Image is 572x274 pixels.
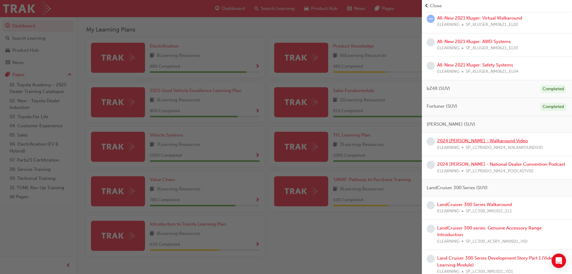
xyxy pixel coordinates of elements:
[540,85,566,93] div: Completed
[466,208,512,215] span: SP_LC300_NM1021_EL1
[466,168,533,175] span: SP_LCPRADO_NM24_PODCASTVID
[437,238,459,245] span: ELEARNING
[427,103,457,110] span: Fortuner (SUV)
[427,201,435,209] span: learningRecordVerb_NONE-icon
[427,225,435,233] span: learningRecordVerb_NONE-icon
[437,138,528,143] a: 2024 [PERSON_NAME] - Walkaround Video
[437,208,459,215] span: ELEARNING
[427,121,475,128] span: [PERSON_NAME] (SUV)
[427,184,488,191] span: LandCruiser 300 Series (SUV)
[437,202,512,207] a: LandCruiser 300 Series Walkaround
[437,45,459,52] span: ELEARNING
[437,21,459,28] span: ELEARNING
[437,144,459,151] span: ELEARNING
[437,39,511,44] a: All-New 2021 Kluger: AWD Systems
[466,68,518,75] span: SP_KLUGER_NM0621_EL04
[427,62,435,70] span: learningRecordVerb_NONE-icon
[466,45,518,52] span: SP_KLUGER_NM0621_EL03
[437,225,542,238] a: LandCruiser 300 series: Genuine Accessory Range Introduction
[427,15,435,23] span: learningRecordVerb_ATTEMPT-icon
[437,15,522,21] a: All-New 2021 Kluger: Virtual Walkaround
[427,137,435,146] span: learningRecordVerb_NONE-icon
[427,255,435,263] span: learningRecordVerb_NONE-icon
[430,2,442,9] span: Close
[466,21,518,28] span: SP_KLUGER_NM0621_EL02
[437,62,513,68] a: All-New 2021 Kluger: Safety Systems
[437,68,459,75] span: ELEARNING
[437,255,555,268] a: Land Cruiser 300 Series Development Story Part 1 (Video Learning Module)
[466,238,528,245] span: SP_LC300_ACSRY_NM0921_VID
[424,2,429,9] span: prev-icon
[427,38,435,46] span: learningRecordVerb_NONE-icon
[427,85,450,92] span: bZ4X (SUV)
[540,103,566,111] div: Completed
[427,161,435,169] span: learningRecordVerb_NONE-icon
[437,168,459,175] span: ELEARNING
[424,2,570,9] button: prev-iconClose
[552,254,566,268] div: Open Intercom Messenger
[466,144,543,151] span: SP_LCPRADO_NM24_WALKAROUNDVID
[437,162,565,167] a: 2024 [PERSON_NAME] - National Dealer Convention Podcast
